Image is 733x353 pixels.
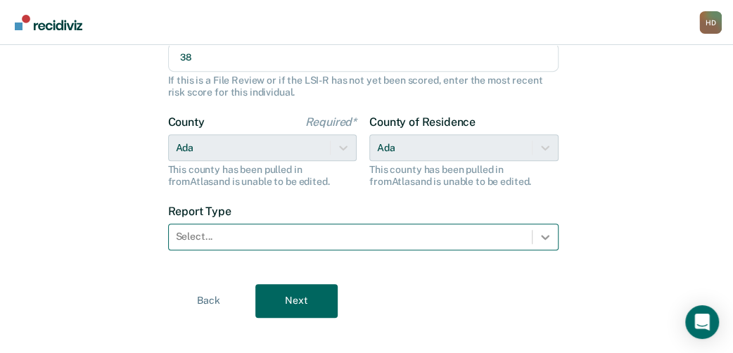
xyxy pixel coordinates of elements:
label: Report Type [168,205,559,218]
span: Required* [305,115,357,129]
div: H D [699,11,722,34]
div: This county has been pulled in from Atlas and is unable to be edited. [168,164,357,188]
label: County of Residence [369,115,559,129]
button: Profile dropdown button [699,11,722,34]
button: Back [167,284,250,318]
div: If this is a File Review or if the LSI-R has not yet been scored, enter the most recent risk scor... [168,75,559,98]
div: Open Intercom Messenger [685,305,719,339]
button: Next [255,284,338,318]
img: Recidiviz [15,15,82,30]
div: This county has been pulled in from Atlas and is unable to be edited. [369,164,559,188]
label: County [168,115,357,129]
